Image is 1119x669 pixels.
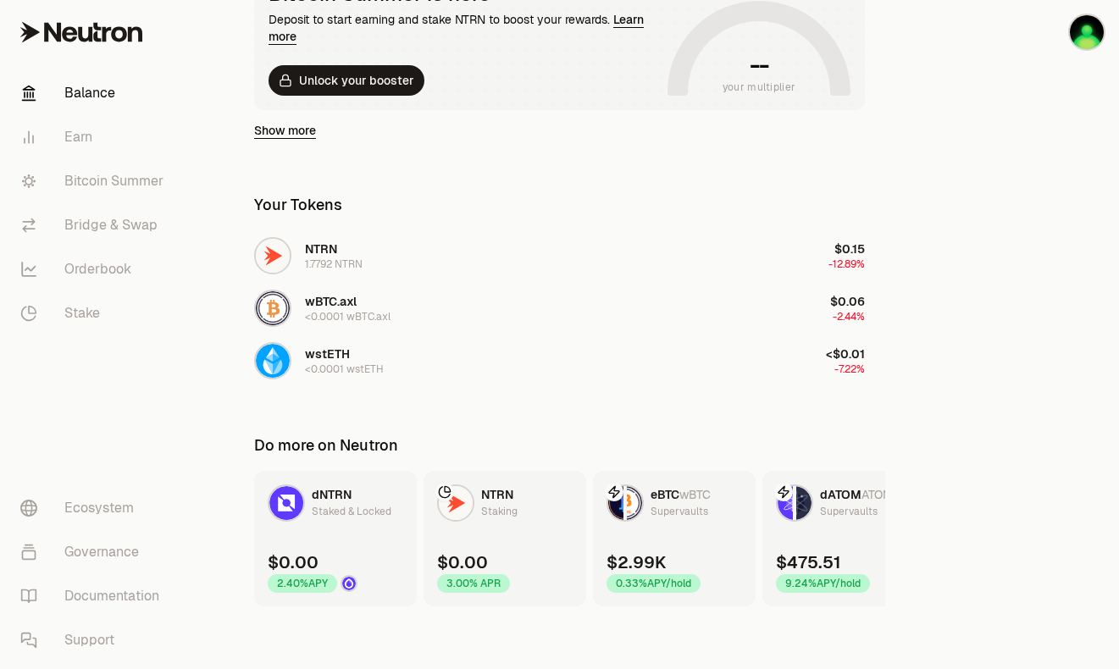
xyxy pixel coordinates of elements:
[828,257,865,271] span: -12.89%
[254,122,316,139] a: Show more
[7,115,183,159] a: Earn
[679,487,711,502] span: wBTC
[7,247,183,291] a: Orderbook
[778,486,793,520] img: dATOM Logo
[439,486,473,520] img: NTRN Logo
[256,344,290,378] img: wstETH Logo
[269,65,424,96] button: Unlock your booster
[312,503,391,520] div: Staked & Locked
[305,362,384,376] div: <0.0001 wstETH
[762,471,925,606] a: dATOM LogoATOM LogodATOMATOMSupervaults$475.519.24%APY/hold
[268,550,319,574] div: $0.00
[7,71,183,115] a: Balance
[7,159,183,203] a: Bitcoin Summer
[593,471,756,606] a: eBTC LogowBTC LogoeBTCwBTCSupervaults$2.99K0.33%APY/hold
[7,486,183,530] a: Ecosystem
[481,503,518,520] div: Staking
[607,574,701,593] div: 0.33% APY/hold
[244,230,875,281] button: NTRN LogoNTRN1.7792 NTRN$0.15-12.89%
[651,503,708,520] div: Supervaults
[7,530,183,574] a: Governance
[424,471,586,606] a: NTRN LogoNTRNStaking$0.003.00% APR
[256,239,290,273] img: NTRN Logo
[254,471,417,606] a: dNTRN LogodNTRNStaked & Locked$0.002.40%APYDrop
[305,241,337,257] span: NTRN
[269,486,303,520] img: dNTRN Logo
[437,550,488,574] div: $0.00
[305,346,350,362] span: wstETH
[7,574,183,618] a: Documentation
[7,291,183,335] a: Stake
[834,362,865,376] span: -7.22%
[7,203,183,247] a: Bridge & Swap
[437,574,510,593] div: 3.00% APR
[305,294,357,309] span: wBTC.axl
[608,486,623,520] img: eBTC Logo
[342,577,356,590] img: Drop
[244,335,875,386] button: wstETH LogowstETH<0.0001 wstETH<$0.01-7.22%
[269,11,661,45] div: Deposit to start earning and stake NTRN to boost your rewards.
[820,487,861,502] span: dATOM
[651,487,679,502] span: eBTC
[254,434,398,457] div: Do more on Neutron
[834,241,865,257] span: $0.15
[305,257,363,271] div: 1.7792 NTRN
[861,487,893,502] span: ATOM
[244,283,875,334] button: wBTC.axl LogowBTC.axl<0.0001 wBTC.axl$0.06-2.44%
[796,486,812,520] img: ATOM Logo
[256,291,290,325] img: wBTC.axl Logo
[826,346,865,362] span: <$0.01
[268,574,337,593] div: 2.40% APY
[750,52,769,79] h1: --
[830,294,865,309] span: $0.06
[607,550,666,574] div: $2.99K
[820,503,878,520] div: Supervaults
[776,574,870,593] div: 9.24% APY/hold
[312,487,352,502] span: dNTRN
[627,486,642,520] img: wBTC Logo
[1070,15,1104,49] img: Blue Ledger
[833,310,865,323] span: -2.44%
[481,487,513,502] span: NTRN
[7,618,183,662] a: Support
[254,193,342,217] div: Your Tokens
[305,310,391,323] div: <0.0001 wBTC.axl
[723,79,796,96] span: your multiplier
[776,550,841,574] div: $475.51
